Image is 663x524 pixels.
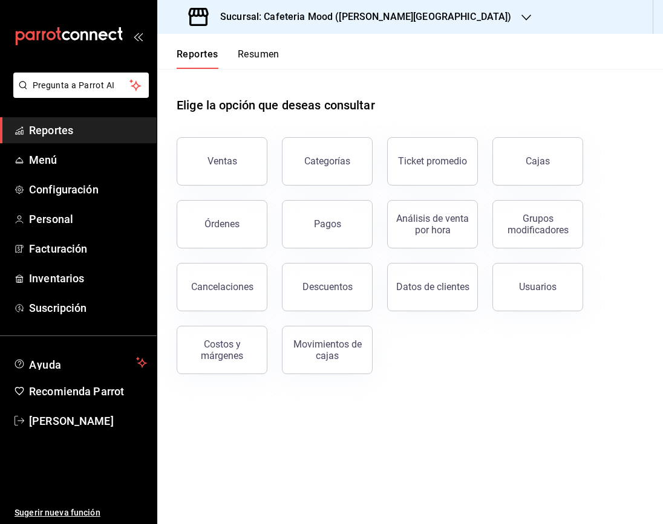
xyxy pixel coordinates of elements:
span: Reportes [29,122,147,138]
h3: Sucursal: Cafeteria Mood ([PERSON_NAME][GEOGRAPHIC_DATA]) [211,10,512,24]
button: Cajas [492,137,583,186]
div: Análisis de venta por hora [395,213,470,236]
button: Grupos modificadores [492,200,583,248]
button: Pregunta a Parrot AI [13,73,149,98]
div: Órdenes [204,218,240,230]
button: Resumen [238,48,279,69]
button: Costos y márgenes [177,326,267,374]
span: Ayuda [29,355,131,370]
div: Usuarios [519,281,557,293]
button: Cancelaciones [177,263,267,311]
div: navigation tabs [177,48,279,69]
span: Inventarios [29,270,147,286]
div: Datos de clientes [396,281,469,293]
div: Categorías [304,155,350,167]
button: Pagos [282,200,373,248]
button: Categorías [282,137,373,186]
div: Movimientos de cajas [290,338,365,361]
span: Menú [29,152,147,168]
button: Ticket promedio [387,137,478,186]
div: Descuentos [302,281,353,293]
div: Cancelaciones [191,281,253,293]
h1: Elige la opción que deseas consultar [177,96,375,114]
span: Recomienda Parrot [29,383,147,399]
span: Facturación [29,241,147,257]
button: Análisis de venta por hora [387,200,478,248]
div: Pagos [314,218,341,230]
span: [PERSON_NAME] [29,413,147,429]
button: open_drawer_menu [133,31,143,41]
button: Órdenes [177,200,267,248]
button: Usuarios [492,263,583,311]
span: Configuración [29,181,147,198]
span: Sugerir nueva función [15,506,147,519]
div: Ventas [207,155,237,167]
button: Movimientos de cajas [282,326,373,374]
div: Cajas [526,155,550,167]
a: Pregunta a Parrot AI [8,88,149,100]
div: Costos y márgenes [185,338,260,361]
button: Reportes [177,48,218,69]
button: Descuentos [282,263,373,311]
div: Grupos modificadores [500,213,575,236]
div: Ticket promedio [398,155,467,167]
span: Personal [29,211,147,227]
span: Pregunta a Parrot AI [33,79,130,92]
button: Datos de clientes [387,263,478,311]
span: Suscripción [29,300,147,316]
button: Ventas [177,137,267,186]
